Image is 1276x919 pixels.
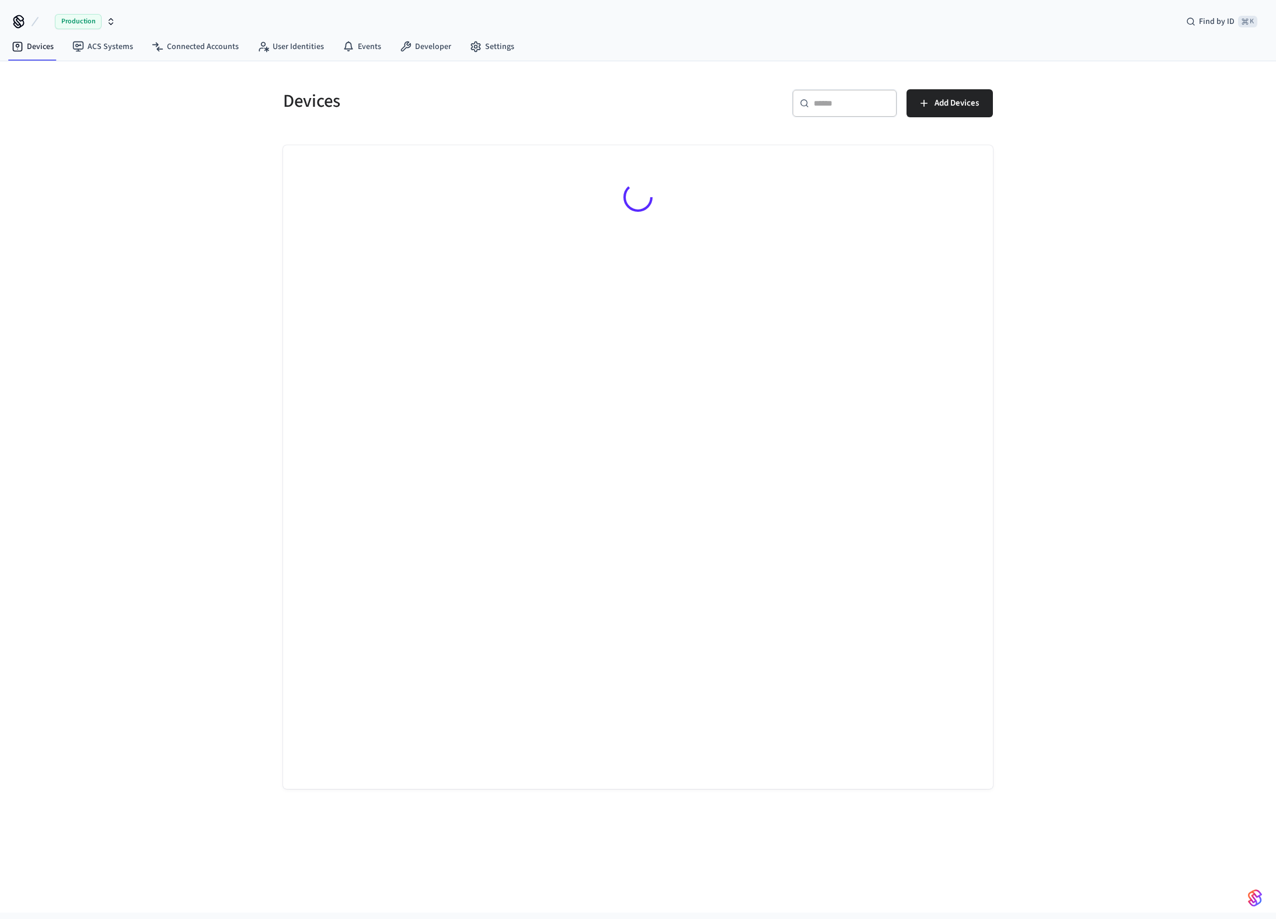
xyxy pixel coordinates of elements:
[935,96,979,111] span: Add Devices
[461,36,524,57] a: Settings
[283,89,631,113] h5: Devices
[63,36,142,57] a: ACS Systems
[142,36,248,57] a: Connected Accounts
[1199,16,1235,27] span: Find by ID
[248,36,333,57] a: User Identities
[907,89,993,117] button: Add Devices
[1248,889,1262,907] img: SeamLogoGradient.69752ec5.svg
[55,14,102,29] span: Production
[1177,11,1267,32] div: Find by ID⌘ K
[333,36,391,57] a: Events
[1238,16,1257,27] span: ⌘ K
[2,36,63,57] a: Devices
[391,36,461,57] a: Developer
